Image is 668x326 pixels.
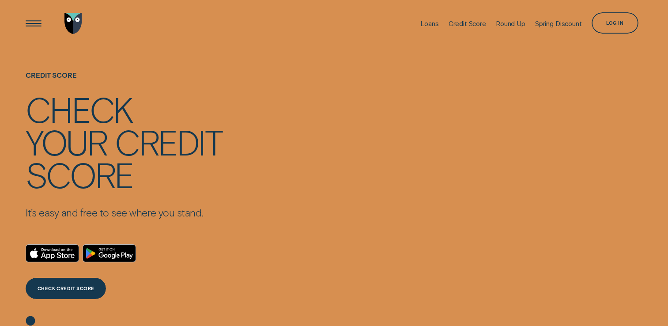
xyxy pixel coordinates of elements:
[420,19,438,28] div: Loans
[535,19,582,28] div: Spring Discount
[26,93,222,191] h4: Check your credit score
[26,93,132,125] div: Check
[26,206,222,219] p: It’s easy and free to see where you stand.
[26,71,222,93] h1: Credit Score
[592,12,638,34] button: Log in
[26,125,107,158] div: your
[449,19,486,28] div: Credit Score
[26,278,106,299] a: CHECK CREDIT SCORE
[26,244,79,262] a: Download on the App Store
[23,13,44,34] button: Open Menu
[115,125,222,158] div: credit
[496,19,525,28] div: Round Up
[26,158,133,191] div: score
[83,244,136,262] a: Android App on Google Play
[64,13,82,34] img: Wisr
